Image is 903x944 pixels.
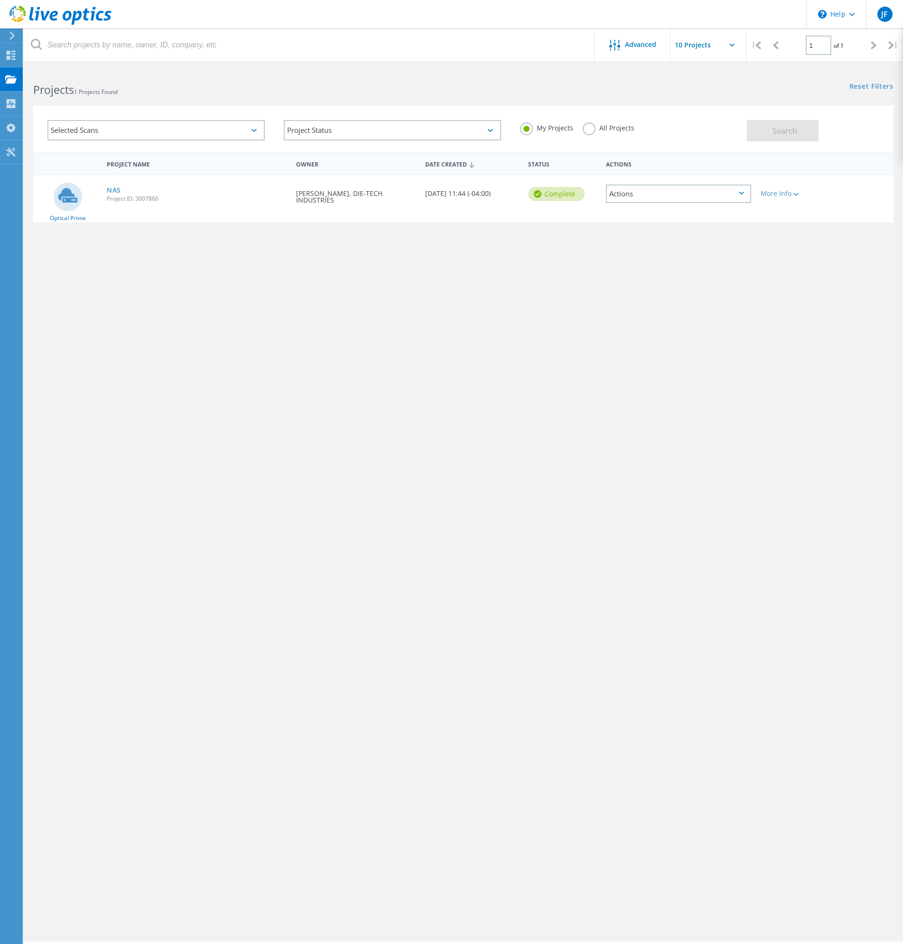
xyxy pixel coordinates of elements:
[881,10,888,18] span: JF
[606,185,751,203] div: Actions
[74,88,118,96] span: 1 Projects Found
[523,155,601,172] div: Status
[291,155,420,172] div: Owner
[107,187,121,194] a: NAS
[420,175,524,206] div: [DATE] 11:44 (-04:00)
[33,82,74,97] b: Projects
[849,83,894,91] a: Reset Filters
[47,120,265,140] div: Selected Scans
[818,10,827,19] svg: \n
[747,120,819,141] button: Search
[834,42,844,50] span: of 1
[746,28,766,62] div: |
[601,155,756,172] div: Actions
[24,28,595,62] input: Search projects by name, owner, ID, company, etc
[520,122,573,131] label: My Projects
[884,28,903,62] div: |
[761,190,820,197] div: More Info
[420,155,524,173] div: Date Created
[291,175,420,213] div: [PERSON_NAME], DIE-TECH INDUSTRIES
[102,155,291,172] div: Project Name
[625,41,656,48] span: Advanced
[284,120,501,140] div: Project Status
[773,126,797,136] span: Search
[583,122,634,131] label: All Projects
[9,20,112,27] a: Live Optics Dashboard
[107,196,287,202] span: Project ID: 3007860
[50,215,86,221] span: Optical Prime
[528,187,585,201] div: Complete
